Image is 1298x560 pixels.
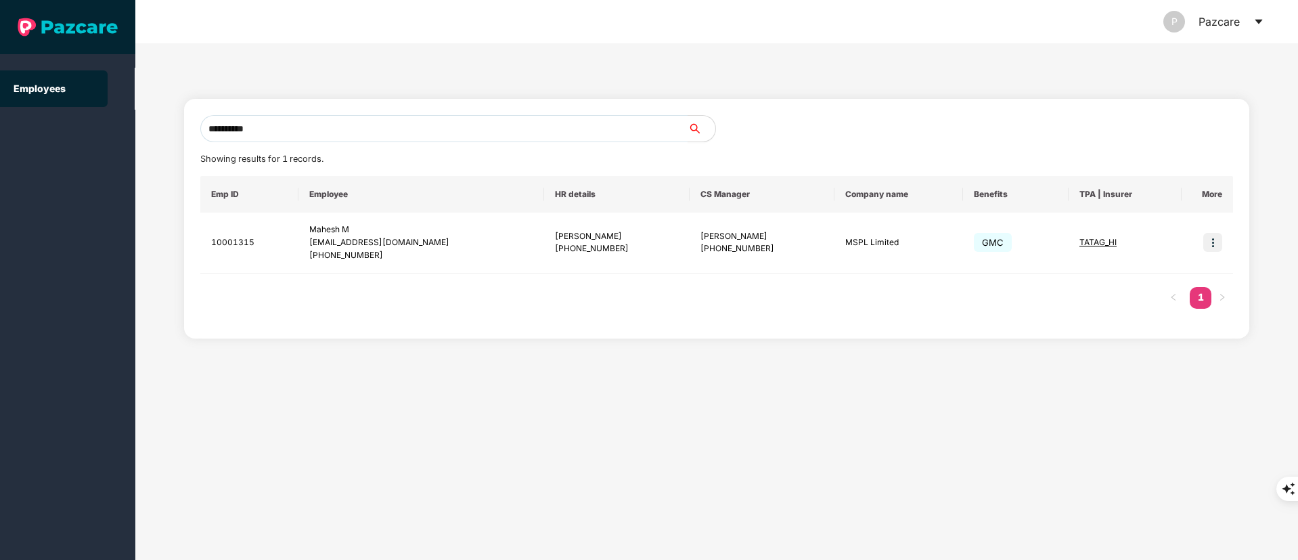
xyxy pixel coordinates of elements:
[1190,287,1211,307] a: 1
[700,242,824,255] div: [PHONE_NUMBER]
[309,249,533,262] div: [PHONE_NUMBER]
[309,223,533,236] div: Mahesh M
[834,213,963,274] td: MSPL Limited
[544,176,689,213] th: HR details
[963,176,1069,213] th: Benefits
[298,176,544,213] th: Employee
[309,236,533,249] div: [EMAIL_ADDRESS][DOMAIN_NAME]
[688,115,716,142] button: search
[555,242,678,255] div: [PHONE_NUMBER]
[200,213,299,274] td: 10001315
[1211,287,1233,309] li: Next Page
[834,176,963,213] th: Company name
[14,83,66,94] a: Employees
[1253,16,1264,27] span: caret-down
[688,123,715,134] span: search
[555,230,678,243] div: [PERSON_NAME]
[1079,237,1117,247] span: TATAG_HI
[200,176,299,213] th: Emp ID
[690,176,834,213] th: CS Manager
[1190,287,1211,309] li: 1
[1163,287,1184,309] button: left
[200,154,323,164] span: Showing results for 1 records.
[1169,293,1178,301] span: left
[1163,287,1184,309] li: Previous Page
[1211,287,1233,309] button: right
[1218,293,1226,301] span: right
[1182,176,1233,213] th: More
[1069,176,1182,213] th: TPA | Insurer
[1171,11,1178,33] span: P
[1203,233,1222,252] img: icon
[974,233,1012,252] span: GMC
[700,230,824,243] div: [PERSON_NAME]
